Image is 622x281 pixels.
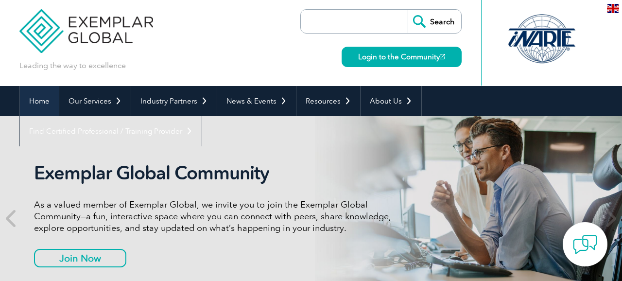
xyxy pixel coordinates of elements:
a: Find Certified Professional / Training Provider [20,116,202,146]
a: Join Now [34,249,126,267]
img: en [607,4,619,13]
img: open_square.png [440,54,445,59]
a: Login to the Community [342,47,462,67]
p: Leading the way to excellence [19,60,126,71]
h2: Exemplar Global Community [34,162,398,184]
input: Search [408,10,461,33]
a: About Us [361,86,421,116]
a: Home [20,86,59,116]
p: As a valued member of Exemplar Global, we invite you to join the Exemplar Global Community—a fun,... [34,199,398,234]
a: Resources [296,86,360,116]
img: contact-chat.png [573,232,597,257]
a: Our Services [59,86,131,116]
a: News & Events [217,86,296,116]
a: Industry Partners [131,86,217,116]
